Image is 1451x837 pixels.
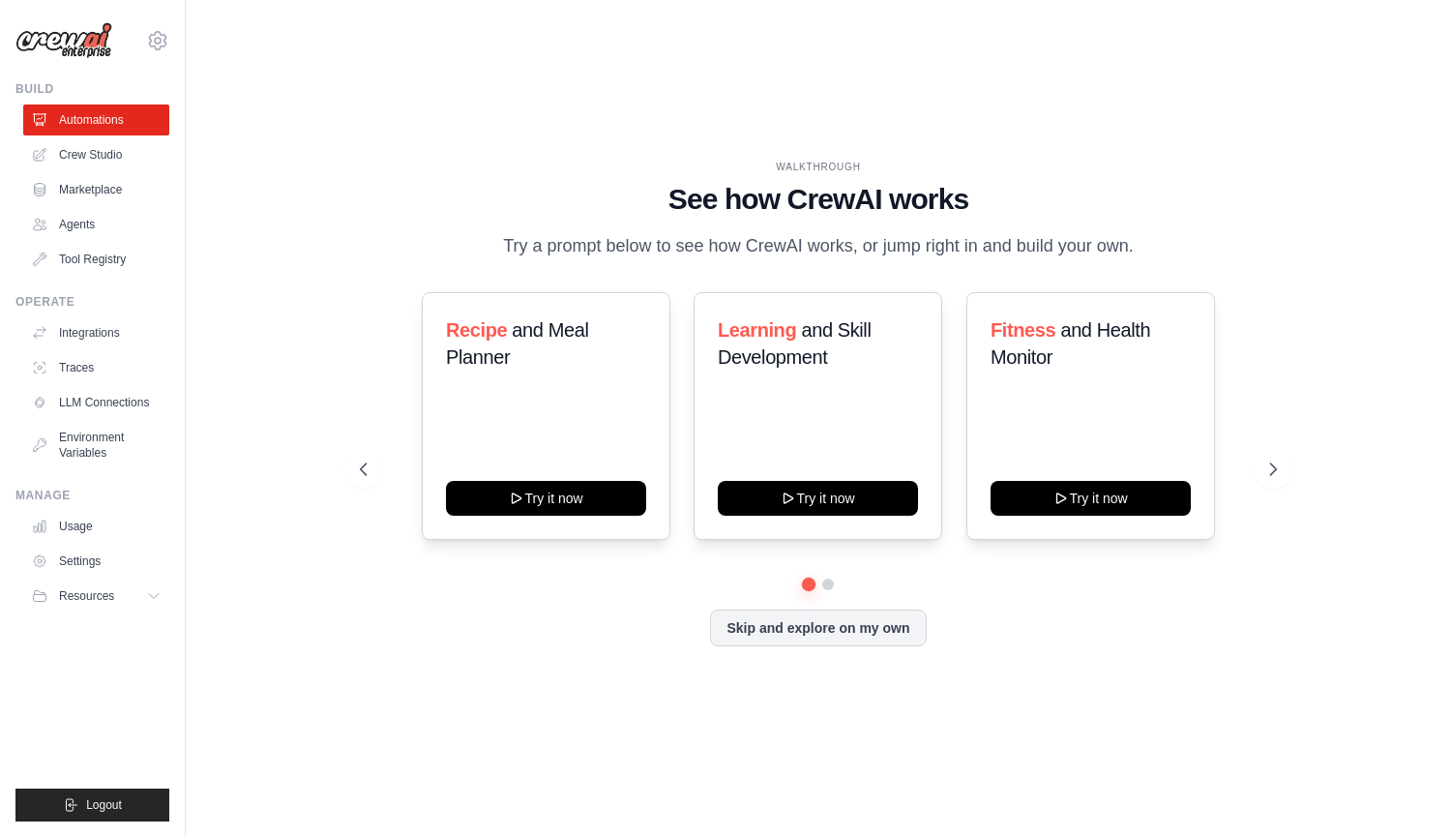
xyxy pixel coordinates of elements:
span: Recipe [446,319,507,341]
span: and Skill Development [718,319,871,368]
a: Integrations [23,317,169,348]
button: Try it now [991,481,1191,516]
button: Try it now [718,481,918,516]
div: Manage [15,488,169,503]
button: Try it now [446,481,646,516]
span: Learning [718,319,796,341]
div: WALKTHROUGH [360,160,1276,174]
button: Resources [23,581,169,612]
a: Environment Variables [23,422,169,468]
img: Logo [15,22,112,59]
a: Automations [23,105,169,135]
span: Resources [59,588,114,604]
button: Logout [15,789,169,822]
a: Traces [23,352,169,383]
a: Agents [23,209,169,240]
div: Operate [15,294,169,310]
p: Try a prompt below to see how CrewAI works, or jump right in and build your own. [493,232,1143,260]
h1: See how CrewAI works [360,182,1276,217]
span: and Health Monitor [991,319,1150,368]
span: and Meal Planner [446,319,588,368]
button: Skip and explore on my own [710,610,926,646]
div: Build [15,81,169,97]
a: Marketplace [23,174,169,205]
span: Logout [86,797,122,813]
span: Fitness [991,319,1055,341]
a: LLM Connections [23,387,169,418]
a: Settings [23,546,169,577]
a: Tool Registry [23,244,169,275]
a: Usage [23,511,169,542]
a: Crew Studio [23,139,169,170]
